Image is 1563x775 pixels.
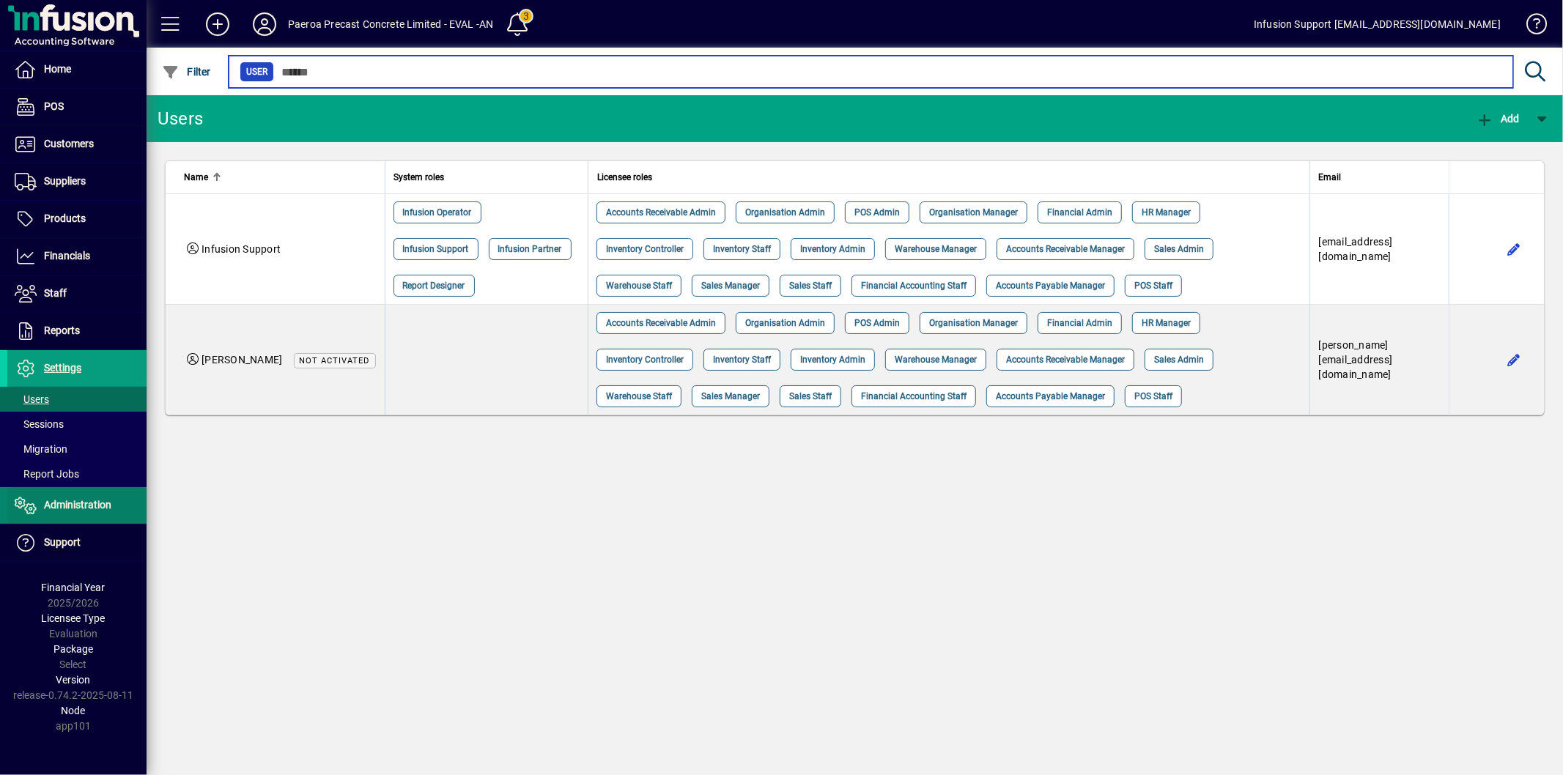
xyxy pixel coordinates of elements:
a: Support [7,524,147,561]
span: System roles [394,169,445,185]
span: Users [15,393,49,405]
a: Sessions [7,412,147,437]
span: POS Admin [854,316,900,330]
a: Staff [7,275,147,312]
span: User [246,64,267,79]
span: [PERSON_NAME][EMAIL_ADDRESS][DOMAIN_NAME] [1319,339,1393,380]
span: Sales Staff [789,389,832,404]
span: Staff [44,287,67,299]
span: Infusion Support [403,242,469,256]
span: Products [44,212,86,224]
span: [EMAIL_ADDRESS][DOMAIN_NAME] [1319,236,1393,262]
a: Financials [7,238,147,275]
span: Licensee Type [42,612,106,624]
span: POS Staff [1134,278,1172,293]
a: Home [7,51,147,88]
button: Add [194,11,241,37]
span: Inventory Admin [800,352,865,367]
span: Support [44,536,81,548]
a: Reports [7,313,147,349]
span: Warehouse Staff [606,389,672,404]
span: Filter [162,66,211,78]
a: POS [7,89,147,125]
span: Financial Accounting Staff [861,278,967,293]
span: Report Jobs [15,468,79,480]
span: POS Admin [854,205,900,220]
div: Infusion Support [EMAIL_ADDRESS][DOMAIN_NAME] [1254,12,1501,36]
span: Accounts Receivable Admin [606,316,716,330]
span: Email [1319,169,1342,185]
span: Organisation Admin [745,316,825,330]
span: Inventory Staff [713,242,771,256]
span: Accounts Receivable Admin [606,205,716,220]
span: Inventory Admin [800,242,865,256]
span: Report Designer [403,278,465,293]
button: Edit [1502,237,1526,261]
button: Edit [1502,348,1526,371]
span: Infusion Operator [403,205,472,220]
span: Customers [44,138,94,149]
a: Products [7,201,147,237]
div: Users [158,107,220,130]
span: Organisation Manager [929,205,1018,220]
span: Package [53,643,93,655]
span: HR Manager [1142,316,1191,330]
span: Infusion Support [202,243,281,255]
span: Node [62,705,86,716]
span: Sales Admin [1154,242,1204,256]
span: Infusion Partner [498,242,562,256]
span: Accounts Receivable Manager [1006,242,1125,256]
span: Migration [15,443,67,455]
span: Inventory Staff [713,352,771,367]
span: Inventory Controller [606,352,684,367]
span: Accounts Payable Manager [996,389,1105,404]
span: Not activated [300,356,370,366]
a: Migration [7,437,147,461]
span: Sales Manager [701,389,760,404]
a: Knowledge Base [1515,3,1545,51]
span: Warehouse Manager [895,352,977,367]
span: Financials [44,250,90,262]
span: Financial Accounting Staff [861,389,967,404]
span: Name [184,169,208,185]
span: Financial Admin [1047,205,1112,220]
span: [PERSON_NAME] [202,354,282,366]
span: Reports [44,325,80,336]
a: Suppliers [7,163,147,200]
div: Name [184,169,376,185]
div: Paeroa Precast Concrete Limited - EVAL -AN [288,12,493,36]
span: Organisation Manager [929,316,1018,330]
a: Administration [7,487,147,524]
span: Sales Admin [1154,352,1204,367]
button: Add [1472,105,1523,132]
span: Warehouse Manager [895,242,977,256]
span: Accounts Payable Manager [996,278,1105,293]
span: HR Manager [1142,205,1191,220]
span: Sales Manager [701,278,760,293]
span: Inventory Controller [606,242,684,256]
span: Sessions [15,418,64,430]
span: Organisation Admin [745,205,825,220]
span: Warehouse Staff [606,278,672,293]
span: Suppliers [44,175,86,187]
span: POS [44,100,64,112]
span: Version [56,674,91,686]
button: Filter [158,59,215,85]
a: Users [7,387,147,412]
span: Financial Admin [1047,316,1112,330]
button: Profile [241,11,288,37]
span: Settings [44,362,81,374]
span: Financial Year [42,582,106,593]
a: Customers [7,126,147,163]
span: POS Staff [1134,389,1172,404]
span: Accounts Receivable Manager [1006,352,1125,367]
span: Licensee roles [597,169,652,185]
a: Report Jobs [7,461,147,486]
span: Add [1476,113,1520,125]
span: Administration [44,499,111,511]
span: Sales Staff [789,278,832,293]
span: Home [44,63,71,75]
